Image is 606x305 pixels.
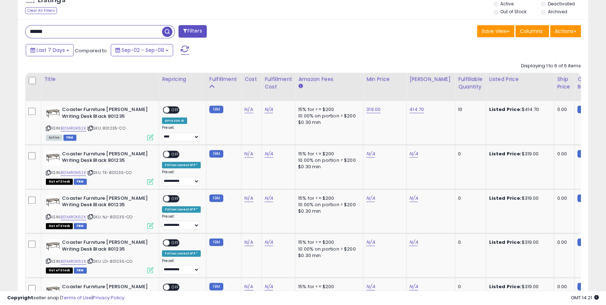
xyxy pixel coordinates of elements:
[264,239,273,246] a: N/A
[170,195,181,202] span: OFF
[264,150,273,158] a: N/A
[489,195,521,202] b: Listed Price:
[489,150,521,157] b: Listed Price:
[162,206,201,213] div: Follow Lowest SFP *
[62,151,149,166] b: Coaster Furniture [PERSON_NAME] Writing Desk Black 801235
[298,246,358,252] div: 10.00% on portion > $200
[557,151,569,157] div: 0.00
[550,25,581,37] button: Actions
[170,107,181,113] span: OFF
[178,25,206,38] button: Filters
[409,239,418,246] a: N/A
[298,151,358,157] div: 15% for <= $200
[87,214,132,220] span: | SKU: NJ-801235-CO
[557,76,571,91] div: Ship Price
[46,151,153,184] div: ASIN:
[62,106,149,121] b: Coaster Furniture [PERSON_NAME] Writing Desk Black 801235
[62,284,149,299] b: Coaster Furniture [PERSON_NAME] Writing Desk Black 801235
[577,150,591,158] small: FBM
[500,9,526,15] label: Out of Stock
[74,223,87,229] span: FBM
[298,202,358,208] div: 10.00% on portion > $200
[46,239,60,253] img: 41veeboB1aL._SL40_.jpg
[209,283,223,290] small: FBM
[46,195,153,228] div: ASIN:
[489,106,521,113] b: Listed Price:
[162,162,201,168] div: Follow Lowest SFP *
[37,47,65,54] span: Last 7 Days
[244,283,253,290] a: N/A
[87,125,125,131] span: | SKU: 801235-CO
[571,294,599,301] span: 2025-09-16 14:21 GMT
[170,240,181,246] span: OFF
[366,239,375,246] a: N/A
[46,135,62,141] span: All listings currently available for purchase on Amazon
[298,164,358,170] div: $0.30 min
[298,239,358,246] div: 15% for <= $200
[548,1,575,7] label: Deactivated
[489,239,521,246] b: Listed Price:
[26,44,74,56] button: Last 7 Days
[548,9,567,15] label: Archived
[162,117,187,124] div: Amazon AI
[264,76,292,91] div: Fulfillment Cost
[25,7,57,14] div: Clear All Filters
[409,283,418,290] a: N/A
[298,119,358,126] div: $0.30 min
[75,47,108,54] span: Compared to:
[61,294,92,301] a: Terms of Use
[577,238,591,246] small: FBM
[557,284,569,290] div: 0.00
[264,195,273,202] a: N/A
[458,76,483,91] div: Fulfillable Quantity
[458,106,480,113] div: 10
[298,195,358,202] div: 15% for <= $200
[366,195,375,202] a: N/A
[46,179,73,185] span: All listings that are currently out of stock and unavailable for purchase on Amazon
[489,76,551,83] div: Listed Price
[162,76,203,83] div: Repricing
[557,239,569,246] div: 0.00
[244,195,253,202] a: N/A
[244,76,258,83] div: Cost
[557,195,569,202] div: 0.00
[87,170,132,175] span: | SKU: TX-801235-CO
[409,106,424,113] a: 414.70
[298,252,358,259] div: $0.30 min
[489,284,548,290] div: $319.00
[209,238,223,246] small: FBM
[209,194,223,202] small: FBM
[170,151,181,157] span: OFF
[63,135,76,141] span: FBM
[46,151,60,165] img: 41veeboB1aL._SL40_.jpg
[46,284,60,298] img: 41veeboB1aL._SL40_.jpg
[489,239,548,246] div: $319.00
[46,106,60,121] img: 41veeboB1aL._SL40_.jpg
[366,106,381,113] a: 319.00
[44,76,156,83] div: Title
[264,106,273,113] a: N/A
[366,76,403,83] div: Min Price
[298,106,358,113] div: 15% for <= $200
[209,76,238,83] div: Fulfillment
[489,106,548,113] div: $414.70
[62,195,149,210] b: Coaster Furniture [PERSON_NAME] Writing Desk Black 801235
[409,195,418,202] a: N/A
[489,151,548,157] div: $319.00
[577,194,591,202] small: FBM
[477,25,514,37] button: Save View
[366,283,375,290] a: N/A
[93,294,124,301] a: Privacy Policy
[7,295,124,301] div: seller snap | |
[298,284,358,290] div: 15% for <= $200
[515,25,549,37] button: Columns
[409,150,418,158] a: N/A
[162,250,201,257] div: Follow Lowest SFP *
[62,239,149,254] b: Coaster Furniture [PERSON_NAME] Writing Desk Black 801235
[458,195,480,202] div: 0
[74,179,87,185] span: FBM
[458,151,480,157] div: 0
[521,63,581,69] div: Displaying 1 to 6 of 6 items
[557,106,569,113] div: 0.00
[162,170,201,186] div: Preset:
